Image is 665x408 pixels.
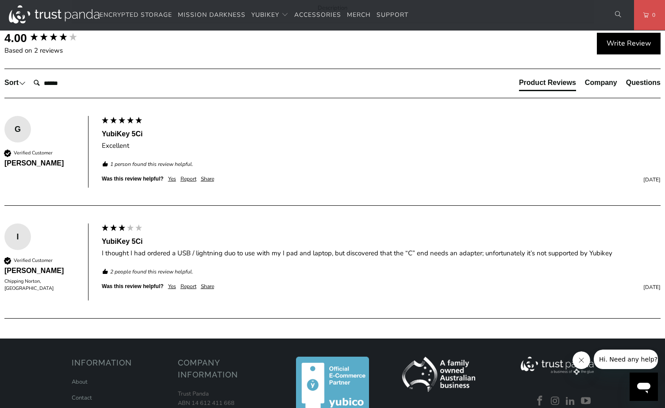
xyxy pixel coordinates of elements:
div: YubiKey 5Ci [102,129,661,139]
div: 4.00 star rating [29,32,78,44]
a: Merch [347,5,371,26]
div: Share [201,175,214,183]
a: About [72,378,88,386]
a: Contact [72,394,92,402]
a: Mission Darkness [178,5,246,26]
div: Based on 2 reviews [4,46,97,55]
div: Verified Customer [14,150,53,156]
div: G [4,123,31,136]
nav: Translation missing: en.navigation.header.main_nav [100,5,408,26]
div: [DATE] [219,284,661,291]
div: I thought I had ordered a USB / lightning duo to use with my I pad and laptop, but discovered tha... [102,249,661,258]
iframe: Button to launch messaging window [630,373,658,401]
div: Overall product rating out of 5: 4.00 [4,30,97,46]
a: Encrypted Storage [100,5,172,26]
div: I [4,230,31,243]
span: Mission Darkness [178,11,246,19]
summary: YubiKey [251,5,288,26]
a: Trust Panda Australia on Facebook [534,396,547,407]
em: 1 person found this review helpful. [110,161,193,168]
div: [PERSON_NAME] [4,266,79,276]
div: 3 star rating [101,223,143,234]
div: 5 star rating [101,116,143,127]
a: Support [377,5,408,26]
em: 2 people found this review helpful. [110,268,193,276]
a: Trust Panda Australia on YouTube [580,396,593,407]
div: YubiKey 5Ci [102,237,661,246]
div: Company [585,78,617,88]
div: Was this review helpful? [102,283,164,290]
span: Merch [347,11,371,19]
input: Search [30,74,101,92]
div: Was this review helpful? [102,175,164,183]
div: Report [181,175,196,183]
span: Support [377,11,408,19]
span: 0 [649,10,656,20]
div: Write Review [597,33,661,55]
div: Chipping Norton, [GEOGRAPHIC_DATA] [4,278,79,292]
div: Yes [168,283,176,290]
div: Product Reviews [519,78,576,88]
div: [PERSON_NAME] [4,158,79,168]
div: Reviews Tabs [519,78,661,96]
iframe: Message from company [594,350,658,369]
div: 4.00 [4,30,27,46]
div: Sort [4,78,26,88]
div: Verified Customer [14,257,53,264]
a: Trust Panda Australia on LinkedIn [564,396,577,407]
div: Yes [168,175,176,183]
iframe: Close message [573,351,590,369]
span: YubiKey [251,11,279,19]
img: Trust Panda Australia [9,5,100,23]
div: Questions [626,78,661,88]
a: Accessories [294,5,341,26]
span: Accessories [294,11,341,19]
div: Excellent [102,141,661,150]
a: Trust Panda Australia on Instagram [549,396,562,407]
div: Share [201,283,214,290]
span: Encrypted Storage [100,11,172,19]
div: Report [181,283,196,290]
div: [DATE] [219,176,661,184]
